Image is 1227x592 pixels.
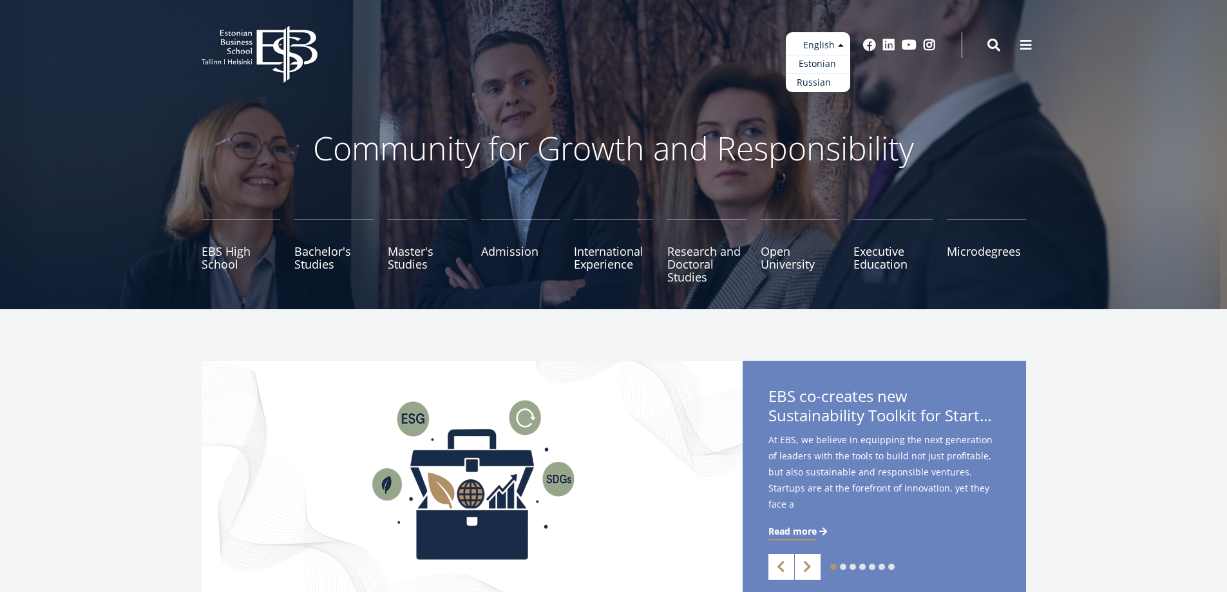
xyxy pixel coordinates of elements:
a: 1 [830,564,837,570]
a: Admission [481,219,560,283]
a: 2 [840,564,846,570]
a: EBS High School [202,219,281,283]
a: Previous [768,554,794,580]
a: Executive Education [853,219,933,283]
a: 4 [859,564,866,570]
a: Research and Doctoral Studies [667,219,747,283]
a: Bachelor's Studies [294,219,374,283]
a: Next [795,554,821,580]
span: Read more [768,525,817,538]
p: Community for Growth and Responsibility [272,129,955,167]
span: EBS co-creates new [768,387,1000,429]
a: 3 [850,564,856,570]
a: Microdegrees [947,219,1026,283]
a: Facebook [863,39,876,52]
span: Sustainability Toolkit for Startups [768,406,1000,425]
a: Estonian [786,55,850,73]
a: Linkedin [882,39,895,52]
a: 7 [888,564,895,570]
a: Open University [761,219,840,283]
a: 5 [869,564,875,570]
a: International Experience [574,219,653,283]
span: At EBS, we believe in equipping the next generation of leaders with the tools to build not just p... [768,432,1000,533]
a: Russian [786,73,850,92]
a: Read more [768,525,830,538]
a: Master's Studies [388,219,467,283]
a: 6 [879,564,885,570]
a: Youtube [902,39,917,52]
a: Instagram [923,39,936,52]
